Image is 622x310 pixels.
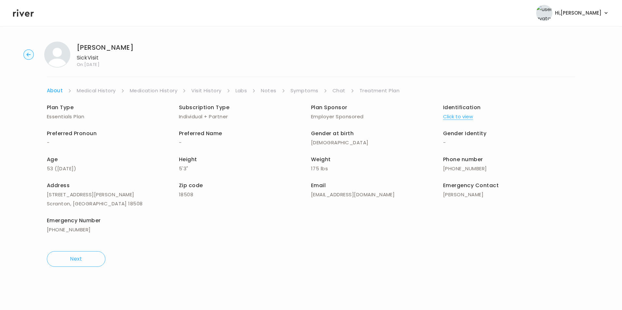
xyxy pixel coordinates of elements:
a: Notes [261,86,276,95]
p: 53 [47,164,179,173]
button: Click to view [443,112,473,121]
span: Weight [311,156,331,163]
span: Hi, [PERSON_NAME] [555,8,602,18]
p: 18508 [179,190,311,199]
a: Medical History [77,86,115,95]
p: [STREET_ADDRESS][PERSON_NAME] [47,190,179,199]
button: user avatarHi,[PERSON_NAME] [536,5,609,21]
span: ( [DATE] ) [55,165,76,172]
span: Gender at birth [311,130,354,137]
span: Email [311,182,326,189]
span: On: [DATE] [77,62,133,67]
p: 175 lbs [311,164,443,173]
span: Emergency Number [47,217,101,224]
p: [PHONE_NUMBER] [443,164,575,173]
p: Individual + Partner [179,112,311,121]
p: [DEMOGRAPHIC_DATA] [311,138,443,147]
img: Dawn Locker [44,42,70,68]
p: Scranton, [GEOGRAPHIC_DATA] 18508 [47,199,179,208]
a: Labs [236,86,247,95]
p: - [179,138,311,147]
p: Sick Visit [77,53,133,62]
a: Treatment Plan [359,86,400,95]
p: - [443,138,575,147]
span: Address [47,182,70,189]
span: Zip code [179,182,203,189]
p: [PHONE_NUMBER] [47,225,179,234]
a: About [47,86,63,95]
p: - [47,138,179,147]
a: Medication History [130,86,178,95]
p: [EMAIL_ADDRESS][DOMAIN_NAME] [311,190,443,199]
button: Next [47,251,105,267]
span: Plan Sponsor [311,104,347,111]
a: Symptoms [291,86,318,95]
span: Preferred Pronoun [47,130,97,137]
span: Subscription Type [179,104,229,111]
p: 5'3" [179,164,311,173]
a: Chat [332,86,345,95]
p: Employer Sponsored [311,112,443,121]
span: Height [179,156,197,163]
h1: [PERSON_NAME] [77,43,133,52]
a: Visit History [191,86,221,95]
span: Gender Identity [443,130,486,137]
p: [PERSON_NAME] [443,190,575,199]
span: Plan Type [47,104,74,111]
p: Essentials Plan [47,112,179,121]
span: Emergency Contact [443,182,499,189]
span: Age [47,156,58,163]
span: Preferred Name [179,130,222,137]
img: user avatar [536,5,552,21]
span: Phone number [443,156,483,163]
span: Identification [443,104,481,111]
